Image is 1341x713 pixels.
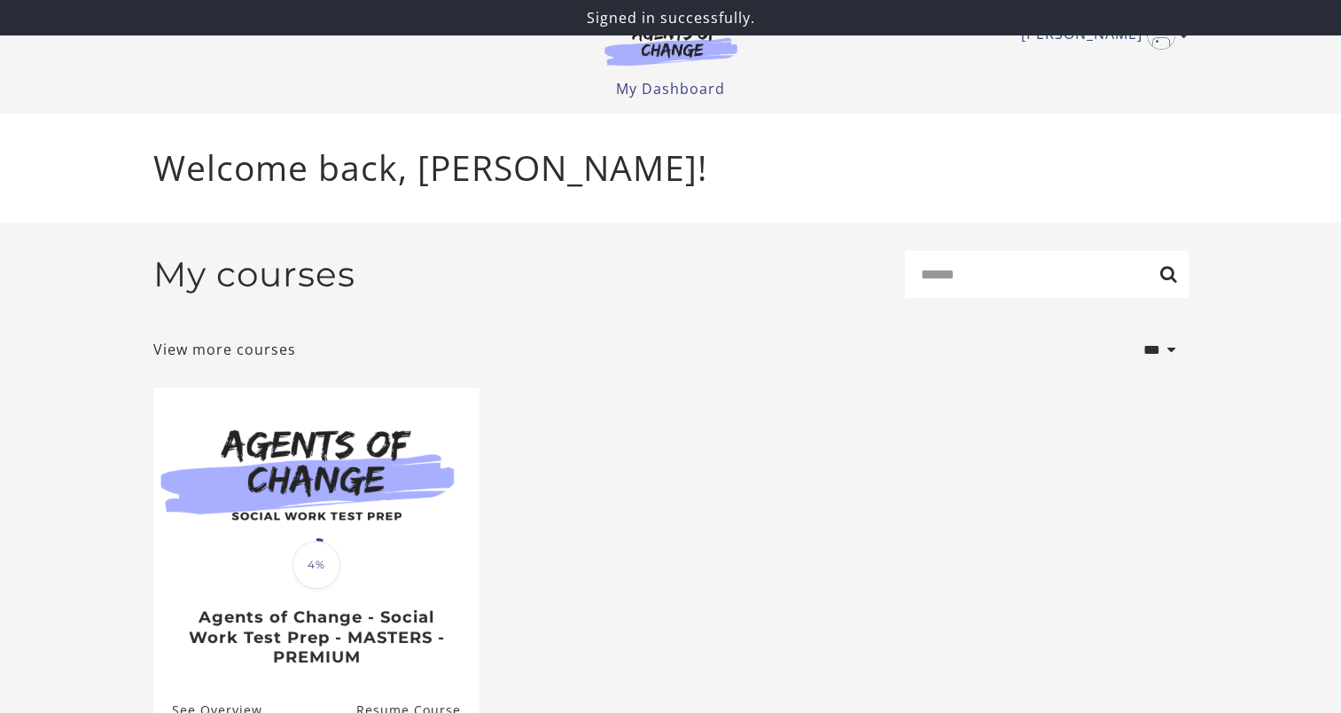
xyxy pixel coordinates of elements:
[172,607,460,668] h3: Agents of Change - Social Work Test Prep - MASTERS - PREMIUM
[153,339,296,360] a: View more courses
[153,142,1189,194] p: Welcome back, [PERSON_NAME]!
[7,7,1334,28] p: Signed in successfully.
[616,79,725,98] a: My Dashboard
[586,25,756,66] img: Agents of Change Logo
[292,541,340,589] span: 4%
[153,254,355,295] h2: My courses
[1021,21,1180,50] a: Toggle menu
